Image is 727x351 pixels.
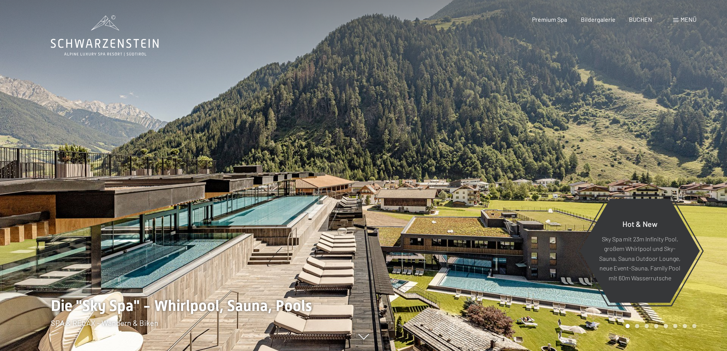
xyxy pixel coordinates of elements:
a: Hot & New Sky Spa mit 23m Infinity Pool, großem Whirlpool und Sky-Sauna, Sauna Outdoor Lounge, ne... [579,198,700,303]
p: Sky Spa mit 23m Infinity Pool, großem Whirlpool und Sky-Sauna, Sauna Outdoor Lounge, neue Event-S... [598,234,681,283]
div: Carousel Page 5 [664,324,668,328]
div: Carousel Page 3 [645,324,649,328]
div: Carousel Page 8 [692,324,696,328]
div: Carousel Page 7 [683,324,687,328]
div: Carousel Page 2 [635,324,639,328]
div: Carousel Pagination [623,324,696,328]
div: Carousel Page 4 [654,324,658,328]
span: Hot & New [622,219,658,228]
div: Carousel Page 6 [673,324,677,328]
a: Premium Spa [532,16,567,23]
a: Bildergalerie [581,16,616,23]
div: Carousel Page 1 (Current Slide) [625,324,630,328]
a: BUCHEN [629,16,652,23]
span: Menü [680,16,696,23]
